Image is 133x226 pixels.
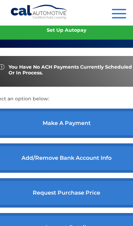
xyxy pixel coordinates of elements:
[112,9,126,20] button: Menu
[10,4,68,22] a: Cal Automotive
